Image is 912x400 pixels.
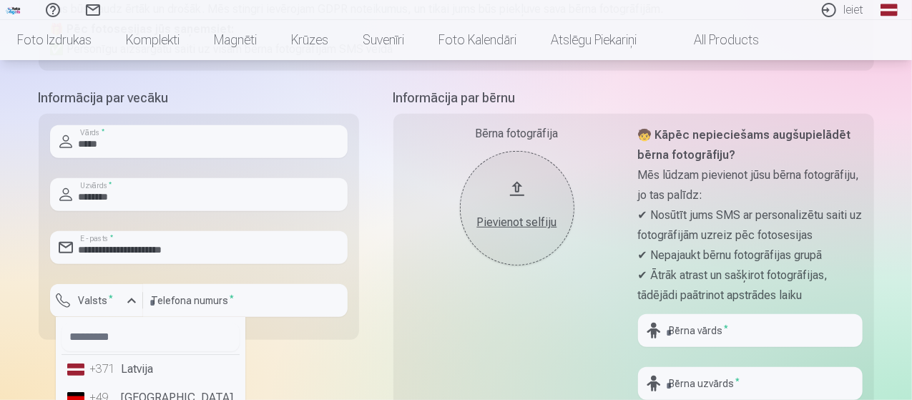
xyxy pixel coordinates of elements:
li: Latvija [62,355,240,384]
a: Atslēgu piekariņi [534,20,654,60]
p: ✔ Nepajaukt bērnu fotogrāfijas grupā [638,245,863,265]
a: Krūzes [274,20,345,60]
p: ✔ Nosūtīt jums SMS ar personalizētu saiti uz fotogrāfijām uzreiz pēc fotosesijas [638,205,863,245]
h5: Informācija par vecāku [39,88,359,108]
a: Foto kalendāri [421,20,534,60]
a: All products [654,20,776,60]
p: Mēs lūdzam pievienot jūsu bērna fotogrāfiju, jo tas palīdz: [638,165,863,205]
a: Komplekti [109,20,197,60]
strong: 🧒 Kāpēc nepieciešams augšupielādēt bērna fotogrāfiju? [638,128,851,162]
p: ✔ Ātrāk atrast un sašķirot fotogrāfijas, tādējādi paātrinot apstrādes laiku [638,265,863,306]
img: /fa1 [6,6,21,14]
h5: Informācija par bērnu [393,88,874,108]
a: Suvenīri [345,20,421,60]
div: Pievienot selfiju [474,214,560,231]
label: Valsts [73,293,119,308]
div: +371 [90,361,119,378]
button: Pievienot selfiju [460,151,574,265]
a: Magnēti [197,20,274,60]
div: Bērna fotogrāfija [405,125,629,142]
button: Valsts* [50,284,143,317]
